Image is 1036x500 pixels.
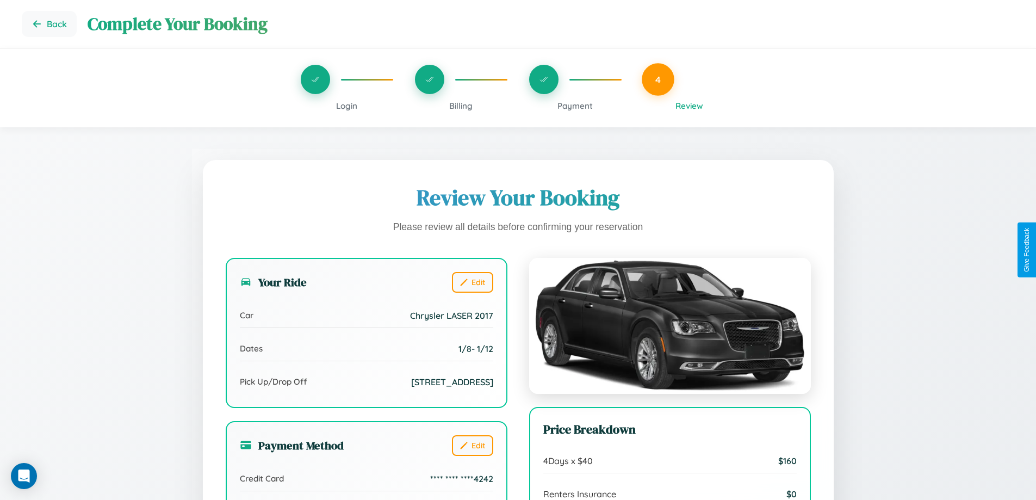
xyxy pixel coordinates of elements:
h3: Price Breakdown [543,421,797,438]
span: Chrysler LASER 2017 [410,310,493,321]
span: Renters Insurance [543,489,616,499]
h1: Complete Your Booking [88,12,1014,36]
span: Login [336,101,357,111]
span: Review [675,101,703,111]
span: 4 Days x $ 40 [543,455,593,466]
span: 1 / 8 - 1 / 12 [458,343,493,354]
span: $ 160 [778,455,797,466]
h1: Review Your Booking [226,183,811,212]
span: Payment [557,101,593,111]
img: Chrysler LASER [529,258,811,394]
h3: Payment Method [240,437,344,453]
h3: Your Ride [240,274,307,290]
span: Car [240,310,253,320]
span: $ 0 [786,489,797,499]
span: Billing [449,101,473,111]
button: Go back [22,11,77,37]
span: Dates [240,343,263,354]
span: Credit Card [240,473,284,484]
div: Give Feedback [1023,228,1031,272]
span: Pick Up/Drop Off [240,376,307,387]
span: 4 [655,73,661,85]
span: [STREET_ADDRESS] [411,376,493,387]
div: Open Intercom Messenger [11,463,37,489]
button: Edit [452,435,493,456]
button: Edit [452,272,493,293]
p: Please review all details before confirming your reservation [226,219,811,236]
